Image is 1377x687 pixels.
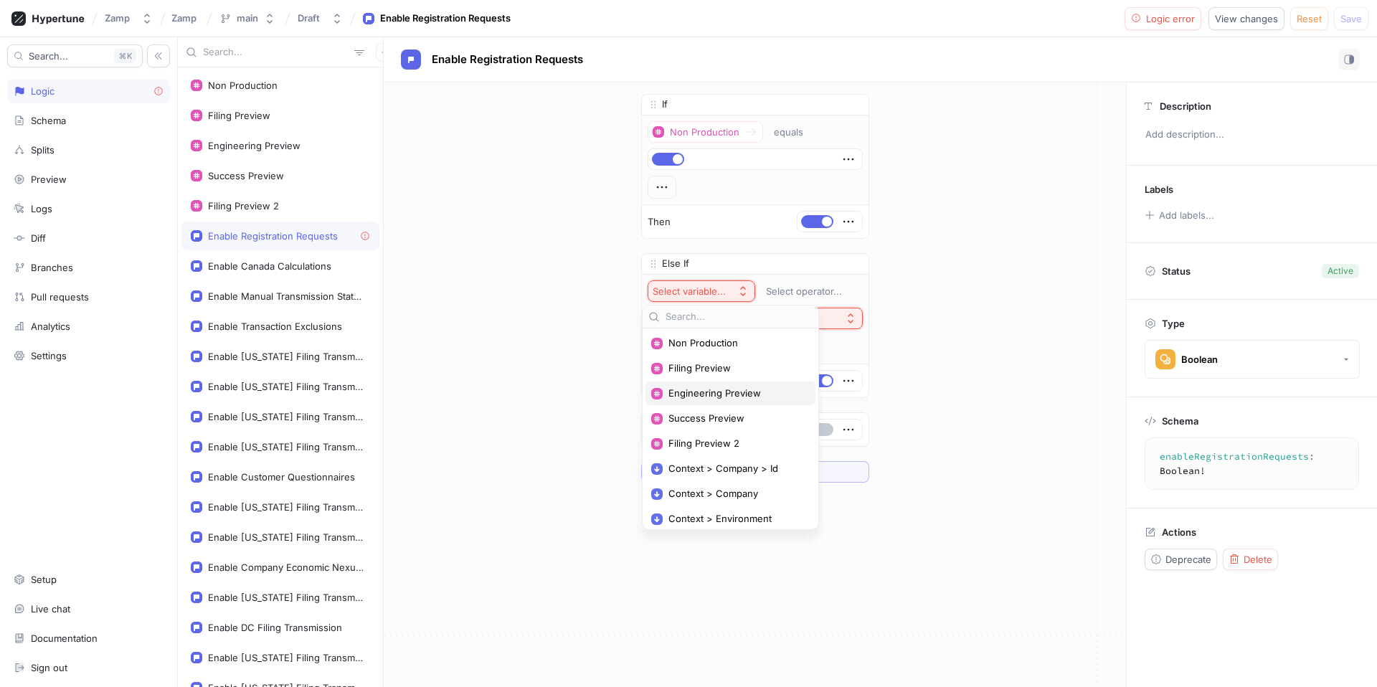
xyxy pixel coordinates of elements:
div: Branches [31,262,73,273]
p: If [662,98,668,112]
span: Delete [1244,555,1272,564]
div: Enable [US_STATE] Filing Transmission [208,351,364,362]
div: Setup [31,574,57,585]
div: Active [1328,265,1353,278]
span: Reset [1297,14,1322,23]
div: Success Preview [208,170,284,181]
div: Draft [298,12,320,24]
div: K [114,49,136,63]
span: Context > Company [668,488,803,500]
span: Save [1340,14,1362,23]
p: Then [648,215,671,229]
div: Enable [US_STATE] Filing Transmission [208,411,364,422]
button: Add labels... [1140,206,1219,224]
div: Enable DC Filing Transmission [208,622,342,633]
span: Engineering Preview [668,387,803,399]
div: Enable [US_STATE] Filing Transmission [208,381,364,392]
div: main [237,12,258,24]
span: Non Production [668,337,803,349]
span: Success Preview [668,412,803,425]
div: Filing Preview 2 [208,200,279,212]
button: Delete [1223,549,1278,570]
div: Analytics [31,321,70,332]
button: main [214,6,281,30]
div: Enable [US_STATE] Filing Transmission [208,652,364,663]
div: Enable [US_STATE] Filing Transmission [208,441,364,453]
span: Filing Preview [668,362,803,374]
p: Add description... [1139,123,1365,147]
div: Logic [31,85,55,97]
input: Search... [203,45,349,60]
span: Search... [29,52,68,60]
div: Enable Customer Questionnaires [208,471,355,483]
p: Type [1162,318,1185,329]
button: Boolean [1145,340,1360,379]
p: Schema [1162,415,1198,427]
div: Boolean [1181,354,1218,366]
span: Context > Environment [668,513,803,525]
div: Enable Company Economic Nexus Report [208,562,364,573]
div: Diff [31,232,46,244]
div: Enable Registration Requests [208,230,338,242]
div: Engineering Preview [208,140,301,151]
span: Zamp [171,13,197,23]
button: Save [1334,7,1368,30]
div: Non Production [208,80,278,91]
div: Splits [31,144,55,156]
div: Enable Canada Calculations [208,260,331,272]
div: Enable Manual Transmission Status Update [208,290,364,302]
div: Pull requests [31,291,89,303]
button: Zamp [99,6,158,30]
button: View changes [1208,7,1284,30]
p: Labels [1145,184,1173,195]
span: Filing Preview 2 [668,437,803,450]
div: Filing Preview [208,110,270,121]
div: Sign out [31,662,67,673]
input: Search... [666,310,813,324]
span: Context > Company > Id [668,463,803,475]
button: Search...K [7,44,143,67]
div: Settings [31,350,67,361]
button: Logic error [1125,7,1202,30]
button: Select variable... [648,280,755,302]
button: Non Production [648,121,763,143]
div: equals [774,126,803,138]
span: Deprecate [1165,555,1211,564]
span: Logic error [1146,14,1195,23]
button: Select operator... [760,280,863,302]
span: Enable Registration Requests [432,54,583,65]
div: Enable Transaction Exclusions [208,321,342,332]
button: equals [767,121,824,143]
div: Schema [31,115,66,126]
div: Logs [31,203,52,214]
div: Enable Registration Requests [380,11,511,26]
div: Enable [US_STATE] Filing Transmission [208,531,364,543]
p: Status [1162,261,1191,281]
div: Non Production [670,126,739,138]
span: View changes [1215,14,1278,23]
a: Documentation [7,626,170,650]
button: Reset [1290,7,1328,30]
div: Documentation [31,632,98,644]
div: Preview [31,174,67,185]
div: Enable [US_STATE] Filing Transmission [208,592,364,603]
p: Actions [1162,526,1196,538]
button: Draft [292,6,349,30]
textarea: enableRegistrationRequests: Boolean! [1151,444,1371,483]
div: Enable [US_STATE] Filing Transmission [208,501,364,513]
div: Live chat [31,603,70,615]
p: Description [1160,100,1211,112]
div: Select operator... [766,285,842,298]
div: Zamp [105,12,130,24]
button: Deprecate [1145,549,1217,570]
div: Select variable... [653,285,726,298]
p: Else If [662,257,689,271]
